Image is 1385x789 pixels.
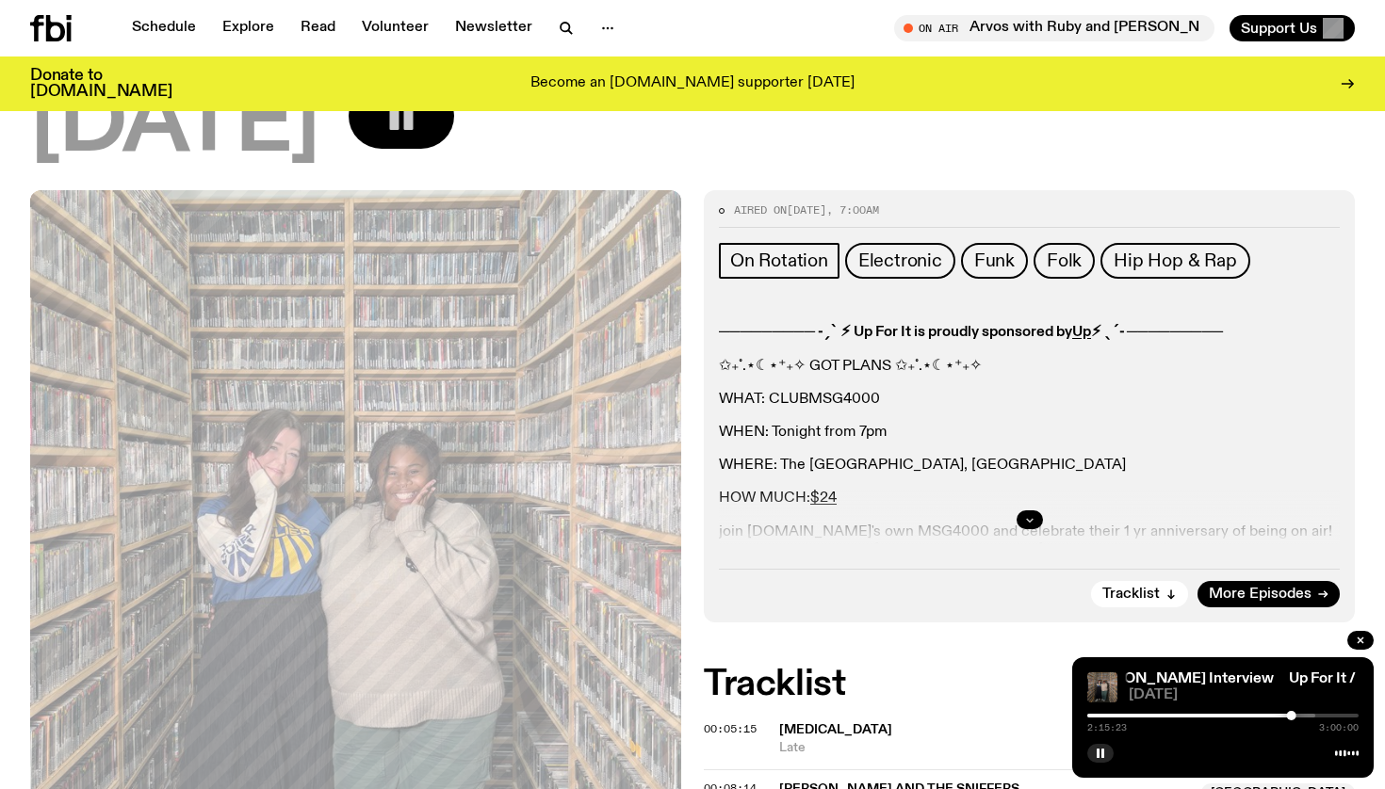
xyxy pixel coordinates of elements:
button: On AirArvos with Ruby and [PERSON_NAME] [894,15,1214,41]
span: Tracklist [1102,588,1160,602]
a: More Episodes [1198,581,1340,607]
a: Up For It / IATOW - [PERSON_NAME] Interview [949,671,1274,686]
span: Funk [974,250,1015,271]
strong: ───────── ˗ˏˋ ⚡︎ Up For It is proudly sponsored by [719,325,1072,340]
span: Hip Hop & Rap [1114,250,1236,271]
span: [DATE] [1129,688,1359,702]
p: Become an [DOMAIN_NAME] supporter [DATE] [530,75,855,92]
button: Support Us [1230,15,1355,41]
span: 00:05:15 [704,721,757,736]
strong: ⚡︎ ˎˊ˗ ───────── [1091,325,1223,340]
span: On Rotation [730,250,828,271]
span: 2:15:23 [1087,723,1127,733]
button: Tracklist [1091,581,1188,607]
a: Schedule [121,15,207,41]
span: Folk [1047,250,1082,271]
span: [DATE] [787,202,826,217]
h3: Donate to [DOMAIN_NAME] [30,68,172,100]
span: , 7:00am [826,202,879,217]
span: Electronic [858,250,942,271]
a: Explore [211,15,285,41]
span: 3:00:00 [1319,723,1359,733]
span: Late [779,739,1190,757]
a: Up [1072,325,1091,340]
span: [DATE] [30,83,318,168]
h2: Tracklist [704,668,1355,701]
button: 00:05:15 [704,724,757,734]
a: Read [289,15,347,41]
p: WHAT: CLUBMSG4000 [719,391,1340,409]
a: Funk [961,243,1028,279]
a: Volunteer [350,15,440,41]
span: [MEDICAL_DATA] [779,723,892,736]
p: ✩₊˚.⋆☾⋆⁺₊✧ GOT PLANS ✩₊˚.⋆☾⋆⁺₊✧ [719,358,1340,376]
a: Folk [1034,243,1095,279]
span: Aired on [734,202,787,217]
span: Support Us [1241,20,1317,37]
p: WHEN: Tonight from 7pm [719,424,1340,442]
a: Electronic [845,243,955,279]
a: Hip Hop & Rap [1100,243,1249,279]
a: Newsletter [444,15,544,41]
span: More Episodes [1209,588,1312,602]
a: On Rotation [719,243,839,279]
p: WHERE: The [GEOGRAPHIC_DATA], [GEOGRAPHIC_DATA] [719,457,1340,475]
